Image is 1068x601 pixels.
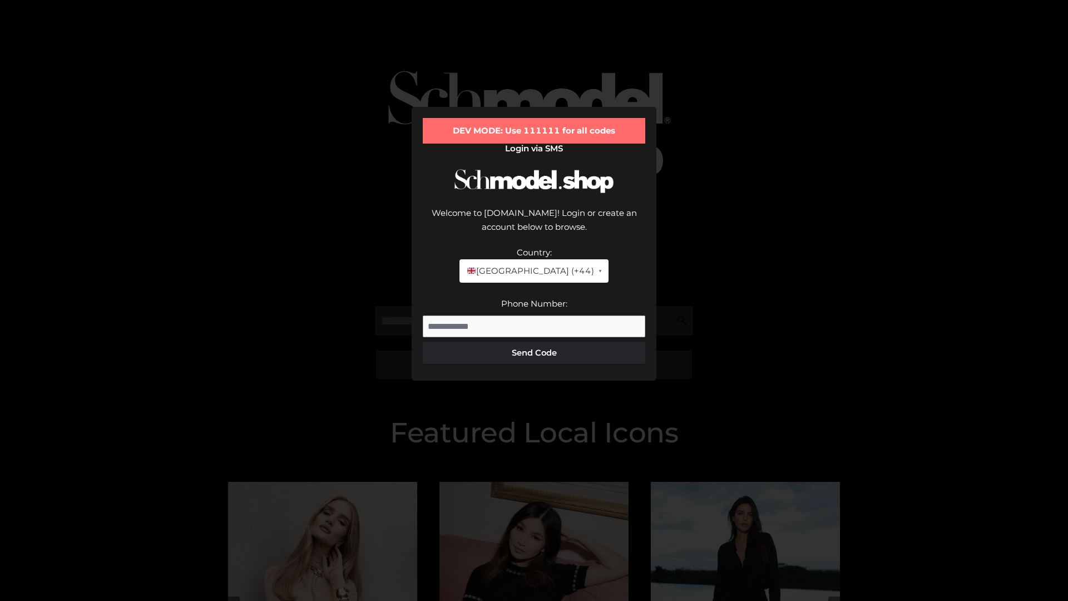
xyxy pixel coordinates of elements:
span: [GEOGRAPHIC_DATA] (+44) [466,264,594,278]
label: Country: [517,247,552,258]
img: 🇬🇧 [467,267,476,275]
label: Phone Number: [501,298,567,309]
div: DEV MODE: Use 111111 for all codes [423,118,645,144]
img: Schmodel Logo [451,159,617,203]
div: Welcome to [DOMAIN_NAME]! Login or create an account below to browse. [423,206,645,245]
button: Send Code [423,342,645,364]
h2: Login via SMS [423,144,645,154]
